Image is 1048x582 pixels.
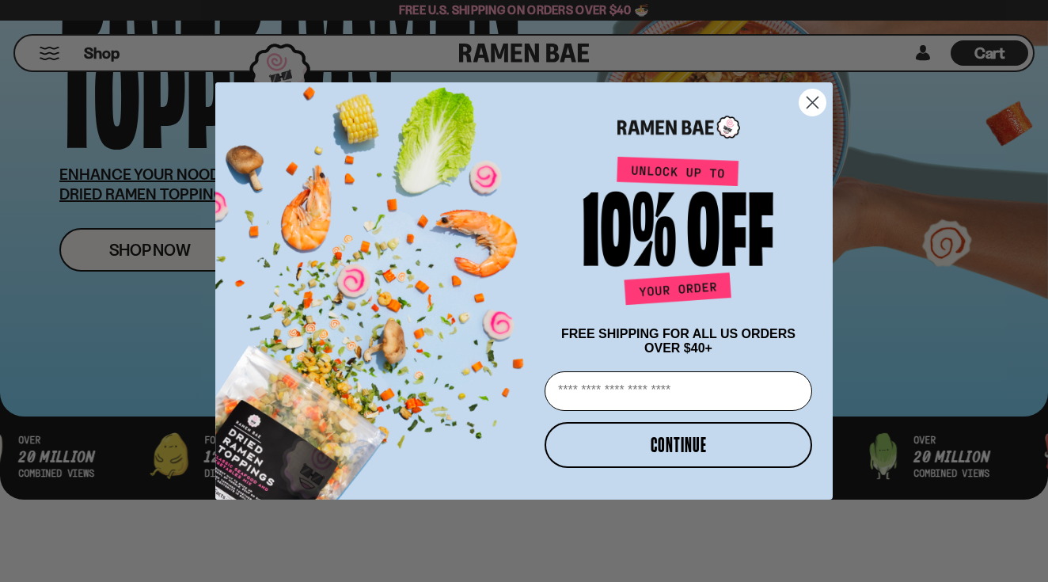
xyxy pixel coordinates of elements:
[617,114,740,140] img: Ramen Bae Logo
[545,422,812,468] button: CONTINUE
[799,89,826,116] button: Close dialog
[561,327,795,355] span: FREE SHIPPING FOR ALL US ORDERS OVER $40+
[579,156,777,311] img: Unlock up to 10% off
[215,69,538,500] img: ce7035ce-2e49-461c-ae4b-8ade7372f32c.png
